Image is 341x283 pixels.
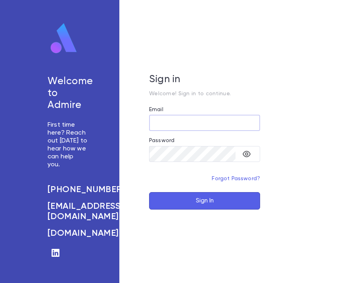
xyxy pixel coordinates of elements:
h5: Welcome to Admire [48,76,88,112]
button: toggle password visibility [239,146,255,162]
a: [EMAIL_ADDRESS][DOMAIN_NAME] [48,201,88,222]
a: Forgot Password? [212,176,260,181]
a: [DOMAIN_NAME] [48,228,88,239]
p: Welcome! Sign in to continue. [149,90,260,97]
img: logo [48,23,80,54]
label: Password [149,137,174,144]
p: First time here? Reach out [DATE] to hear how we can help you. [48,121,88,169]
a: [PHONE_NUMBER] [48,185,88,195]
label: Email [149,106,163,113]
button: Sign In [149,192,260,210]
h5: Sign in [149,74,260,86]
